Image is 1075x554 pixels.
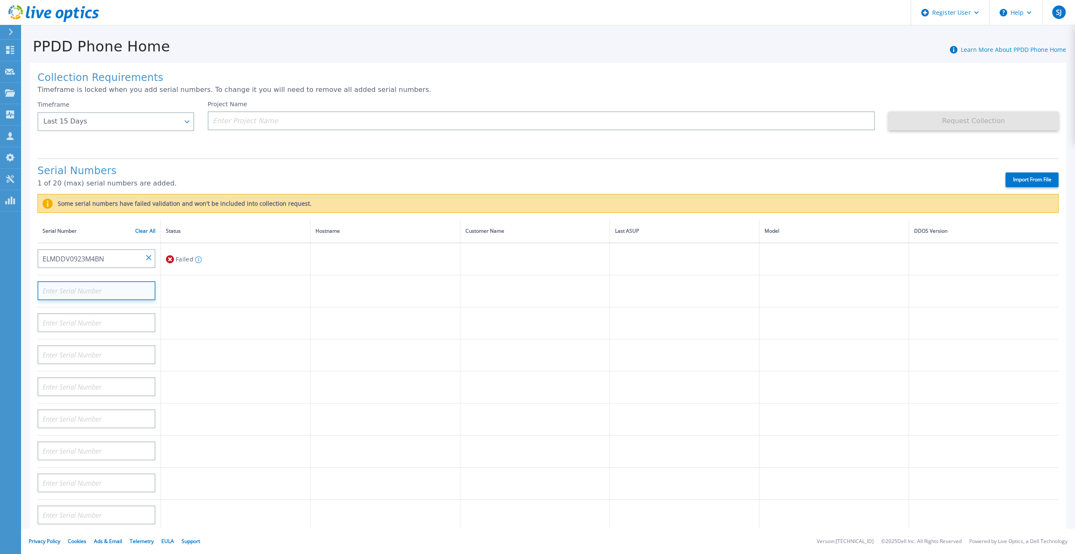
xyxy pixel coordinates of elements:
div: Failed [166,251,305,267]
p: 1 of 20 (max) serial numbers are added. [37,180,991,187]
input: Enter Serial Number [37,473,155,492]
div: Last 15 Days [43,118,179,125]
a: Telemetry [130,538,154,545]
th: Status [161,220,310,243]
input: Enter Serial Number [37,441,155,460]
label: Some serial numbers have failed validation and won't be included into collection request. [53,200,312,207]
label: Import From File [1005,172,1059,187]
input: Enter Serial Number [37,281,155,300]
button: Request Collection [888,111,1059,130]
th: Model [759,220,909,243]
span: SJ [1056,9,1062,16]
label: Project Name [208,101,247,107]
input: Enter Serial Number [37,409,155,428]
a: Ads & Email [94,538,122,545]
a: EULA [161,538,174,545]
h1: Serial Numbers [37,165,991,177]
input: Enter Serial Number [37,377,155,396]
a: Support [182,538,200,545]
li: Powered by Live Optics, a Dell Technology [969,539,1067,544]
h1: Collection Requirements [37,72,1059,84]
a: Privacy Policy [29,538,60,545]
th: DDOS Version [909,220,1059,243]
input: Enter Serial Number [37,313,155,332]
th: Customer Name [460,220,610,243]
li: Version: [TECHNICAL_ID] [817,539,874,544]
p: Timeframe is locked when you add serial numbers. To change it you will need to remove all added s... [37,86,1059,94]
a: Cookies [68,538,86,545]
input: Enter Serial Number [37,249,155,268]
input: Enter Serial Number [37,345,155,364]
th: Hostname [310,220,460,243]
input: Enter Project Name [208,111,875,130]
a: Clear All [135,228,155,234]
label: Timeframe [37,101,70,108]
a: Learn More About PPDD Phone Home [961,46,1066,54]
div: Serial Number [43,226,155,236]
li: © 2025 Dell Inc. All Rights Reserved [881,539,962,544]
input: Enter Serial Number [37,506,155,524]
th: Last ASUP [610,220,759,243]
h1: PPDD Phone Home [21,38,170,55]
